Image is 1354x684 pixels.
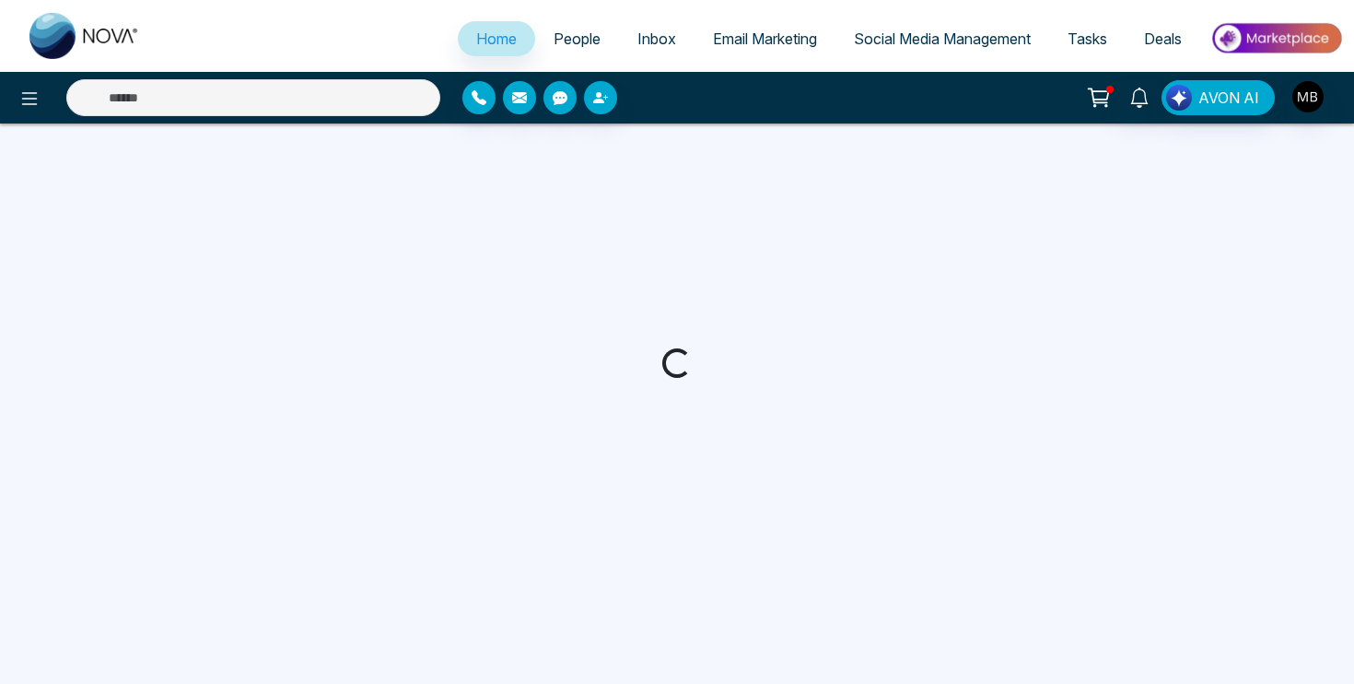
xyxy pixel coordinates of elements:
span: AVON AI [1198,87,1259,109]
a: Inbox [619,21,695,56]
span: Social Media Management [854,29,1031,48]
a: Deals [1126,21,1200,56]
span: Home [476,29,517,48]
a: Email Marketing [695,21,835,56]
a: People [535,21,619,56]
a: Social Media Management [835,21,1049,56]
img: User Avatar [1292,81,1324,112]
span: Email Marketing [713,29,817,48]
span: People [554,29,601,48]
span: Deals [1144,29,1182,48]
a: Tasks [1049,21,1126,56]
span: Inbox [637,29,676,48]
img: Market-place.gif [1209,18,1343,59]
button: AVON AI [1161,80,1275,115]
a: Home [458,21,535,56]
img: Nova CRM Logo [29,13,140,59]
span: Tasks [1068,29,1107,48]
img: Lead Flow [1166,85,1192,111]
